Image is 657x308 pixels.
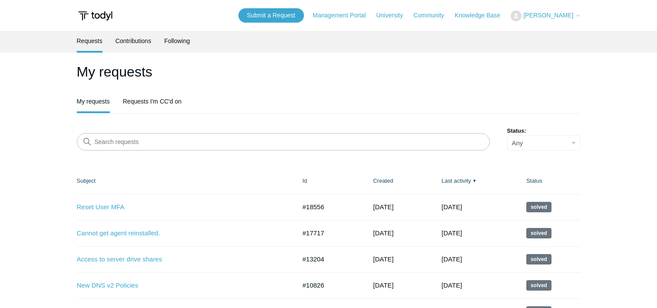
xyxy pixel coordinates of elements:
input: Search requests [77,133,490,151]
a: Knowledge Base [455,11,509,20]
td: #10826 [294,272,365,298]
a: Created [373,177,393,184]
time: 06/26/2024, 11:12 [373,203,393,211]
span: This request has been solved [526,280,551,291]
td: #18556 [294,194,365,220]
time: 07/25/2023, 14:01 [442,281,462,289]
a: New DNS v2 Policies [77,281,283,291]
a: My requests [77,91,110,111]
a: Requests [77,31,102,51]
span: This request has been solved [526,254,551,264]
h1: My requests [77,61,581,82]
a: Requests I'm CC'd on [123,91,182,111]
time: 11/09/2023, 13:03 [442,255,462,263]
a: Reset User MFA [77,202,283,212]
td: #17717 [294,220,365,246]
a: Last activity▼ [442,177,471,184]
img: Todyl Support Center Help Center home page [77,8,114,24]
a: University [376,11,411,20]
a: Cannot get agent reinstalled. [77,228,283,238]
a: Contributions [116,31,152,51]
span: This request has been solved [526,228,551,238]
span: ▼ [472,177,477,184]
time: 10/13/2023, 12:17 [373,255,393,263]
th: Id [294,168,365,194]
th: Status [518,168,581,194]
a: Access to server drive shares [77,254,283,264]
time: 05/14/2024, 17:03 [373,229,393,237]
time: 07/21/2024, 09:02 [442,203,462,211]
button: [PERSON_NAME] [511,10,580,21]
span: This request has been solved [526,202,551,212]
a: Community [413,11,453,20]
th: Subject [77,168,294,194]
a: Submit a Request [238,8,304,23]
td: #13204 [294,246,365,272]
a: Management Portal [313,11,374,20]
time: 06/10/2024, 19:02 [442,229,462,237]
a: Following [164,31,190,51]
time: 06/08/2023, 10:55 [373,281,393,289]
span: [PERSON_NAME] [523,12,573,19]
label: Status: [507,127,581,135]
